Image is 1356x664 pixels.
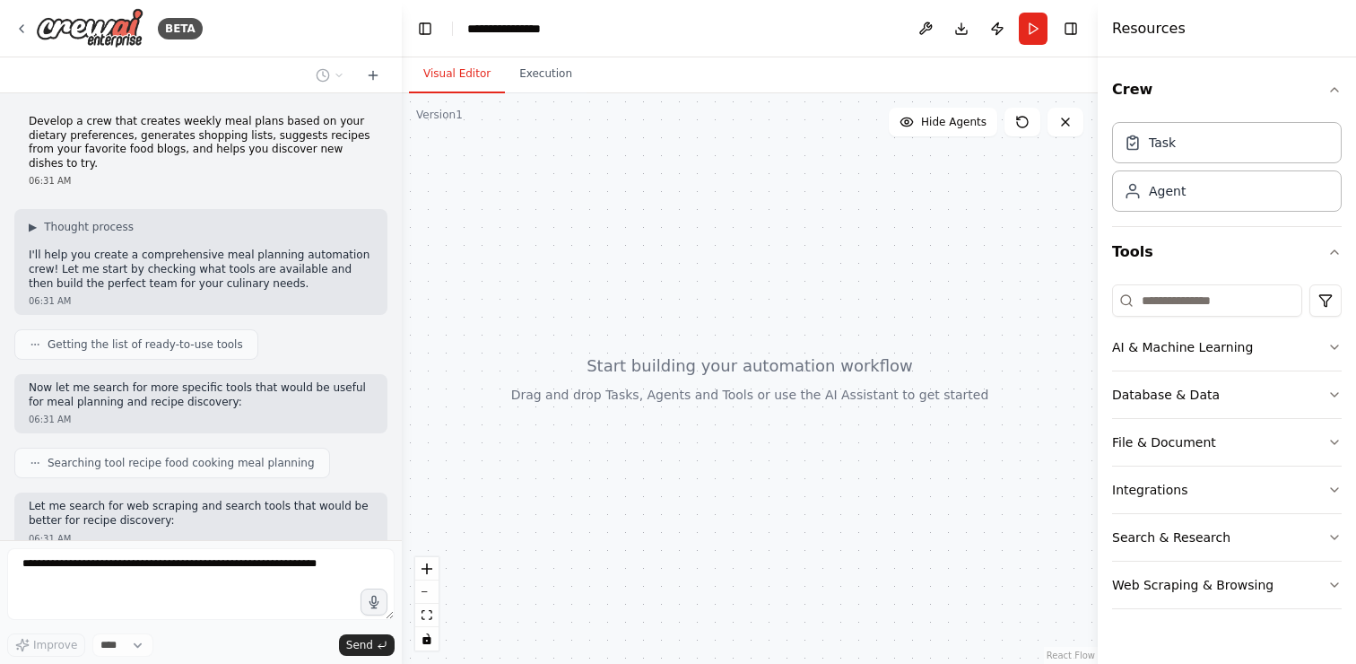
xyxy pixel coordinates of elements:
button: Integrations [1112,467,1342,513]
div: Web Scraping & Browsing [1112,576,1273,594]
button: Database & Data [1112,371,1342,418]
div: Integrations [1112,481,1187,499]
span: Hide Agents [921,115,987,129]
button: Hide right sidebar [1058,16,1083,41]
div: Tools [1112,277,1342,624]
h4: Resources [1112,18,1186,39]
span: Searching tool recipe food cooking meal planning [48,456,315,470]
nav: breadcrumb [467,20,560,38]
p: Now let me search for more specific tools that would be useful for meal planning and recipe disco... [29,381,373,409]
div: AI & Machine Learning [1112,338,1253,356]
button: Tools [1112,227,1342,277]
div: Version 1 [416,108,463,122]
button: Switch to previous chat [309,65,352,86]
button: Click to speak your automation idea [361,589,387,616]
button: Hide Agents [889,108,997,136]
span: ▶ [29,220,37,234]
button: Crew [1112,65,1342,115]
div: Task [1149,134,1176,152]
button: Web Scraping & Browsing [1112,562,1342,608]
button: Hide left sidebar [413,16,438,41]
div: Crew [1112,115,1342,226]
span: Thought process [44,220,134,234]
div: 06:31 AM [29,174,373,188]
button: toggle interactivity [415,627,439,651]
span: Send [346,638,373,652]
button: fit view [415,604,439,627]
button: AI & Machine Learning [1112,324,1342,371]
div: Search & Research [1112,529,1230,546]
div: File & Document [1112,433,1216,451]
div: Agent [1149,182,1186,200]
div: 06:31 AM [29,413,373,426]
button: Search & Research [1112,514,1342,561]
button: Send [339,634,395,656]
p: Develop a crew that creates weekly meal plans based on your dietary preferences, generates shoppi... [29,115,373,170]
button: Visual Editor [409,56,505,93]
span: Getting the list of ready-to-use tools [48,337,243,352]
a: React Flow attribution [1047,651,1095,660]
button: File & Document [1112,419,1342,466]
div: Database & Data [1112,386,1220,404]
button: Start a new chat [359,65,387,86]
button: Execution [505,56,587,93]
button: zoom in [415,557,439,581]
div: BETA [158,18,203,39]
p: I'll help you create a comprehensive meal planning automation crew! Let me start by checking what... [29,249,373,291]
div: 06:31 AM [29,532,373,546]
div: 06:31 AM [29,294,373,308]
button: zoom out [415,581,439,604]
span: Improve [33,638,77,652]
div: React Flow controls [415,557,439,651]
p: Let me search for web scraping and search tools that would be better for recipe discovery: [29,500,373,528]
button: Improve [7,633,85,657]
button: ▶Thought process [29,220,134,234]
img: Logo [36,8,143,48]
